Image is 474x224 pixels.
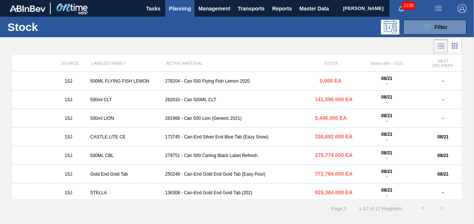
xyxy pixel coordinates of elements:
[7,23,110,31] h1: Stock
[64,172,72,177] span: 1SJ
[88,61,163,65] div: LABELED FAMILY
[424,59,462,68] div: NEXT DELIVERY
[87,172,162,177] div: Gold End Gold Tab
[315,115,347,121] span: 5,446.000 EA
[64,79,72,84] span: 1SJ
[162,190,312,195] div: 136308 - Can-End Gold End Gold Tab (202)
[64,190,72,195] span: 1SJ
[381,20,399,35] div: Programming: no user selected
[386,156,388,161] span: -
[386,81,388,86] span: -
[87,153,162,158] div: 500ML CBL
[64,97,72,102] span: 1SJ
[442,79,444,84] strong: -
[434,24,447,30] span: Filter
[437,172,449,177] strong: 08/21
[448,39,462,53] div: Card Vision
[87,116,162,121] div: 500ml LION
[432,199,451,218] button: >
[198,4,230,13] span: Management
[162,172,312,177] div: 250248 - Can-End Gold End Gold Tab (Easy Pour)
[162,134,312,140] div: 173745 - Can-End Silver End Blue Tab (Eazy Snow)
[386,174,388,179] span: -
[414,199,432,218] button: <
[163,61,313,65] div: ACTIVE MATERIAL
[403,20,467,35] button: Filter
[386,193,388,198] span: -
[315,171,353,177] span: 772,784.000 EA
[169,4,191,13] span: Planning
[442,97,444,102] strong: -
[162,153,312,158] div: 279751 - Can 500 Carling Black Label Refresh
[315,189,353,195] span: 929,384.000 EA
[238,4,265,13] span: Transports
[51,61,88,65] div: SOURCE
[386,100,388,105] span: -
[442,116,444,121] strong: -
[64,116,72,121] span: 1SJ
[381,113,392,118] strong: 08/21
[458,4,467,13] img: Logout
[272,4,292,13] span: Reports
[320,78,341,84] span: 0.000 EA
[87,79,162,84] div: 500ML FLYING FISH LEMON
[402,1,415,10] span: 2238
[299,4,329,13] span: Master Data
[87,134,162,140] div: CASTLE LITE CE
[386,118,388,124] span: -
[381,188,392,193] strong: 08/21
[389,3,413,14] button: Notifications
[87,97,162,102] div: 500ml CLT
[357,206,402,211] span: 1 - 17 of 17 Registers
[162,97,312,102] div: 282010 - Can 500ML CLT
[381,169,392,174] strong: 08/21
[64,153,72,158] span: 1SJ
[10,5,45,12] img: TNhmsLtSVTkK8tSr43FrP2fwEKptu5GPRR3wAAAABJRU5ErkJggg==
[381,132,392,137] strong: 08/21
[162,79,312,84] div: 278204 - Can 500 Flying Fish Lemon 2020
[162,116,312,121] div: 281966 - Can 500 Lion (Generic 2021)
[350,61,424,65] div: Below Min - OOS
[386,137,388,142] span: -
[442,190,444,195] strong: -
[434,4,443,13] img: userActions
[315,152,353,158] span: 375,774.000 EA
[437,134,449,140] strong: 08/21
[315,96,353,102] span: 141,596.000 EA
[64,134,72,140] span: 1SJ
[381,76,392,81] strong: 08/21
[87,190,162,195] div: STELLA
[315,134,353,140] span: 338,692.000 EA
[434,39,448,53] div: List Vision
[145,4,161,13] span: Tasks
[312,61,350,65] div: STOCK
[381,95,392,100] strong: 08/21
[381,150,392,156] strong: 08/21
[331,206,346,211] span: Page : 1
[437,153,449,158] strong: 08/21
